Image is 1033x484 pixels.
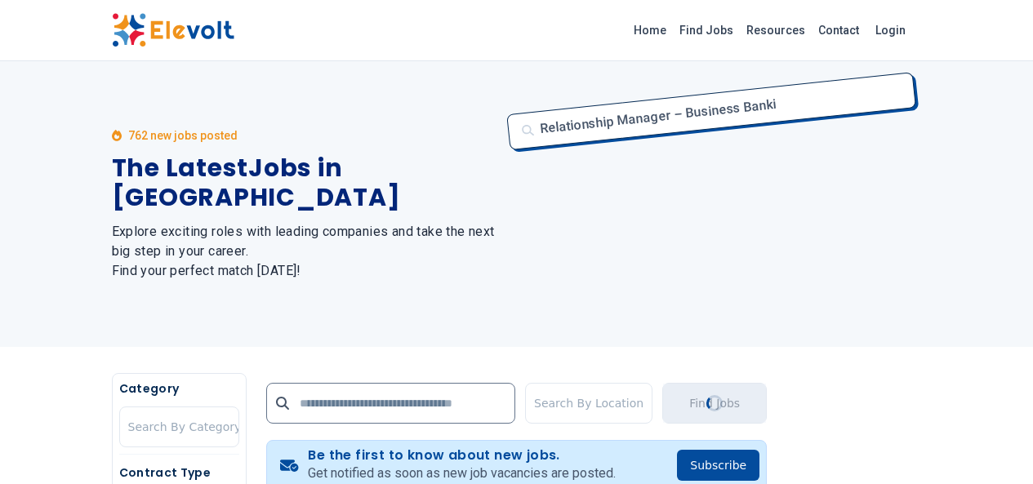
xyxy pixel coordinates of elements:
[866,14,915,47] a: Login
[627,17,673,43] a: Home
[128,127,238,144] p: 762 new jobs posted
[677,450,759,481] button: Subscribe
[812,17,866,43] a: Contact
[673,17,740,43] a: Find Jobs
[112,222,497,281] h2: Explore exciting roles with leading companies and take the next big step in your career. Find you...
[112,13,234,47] img: Elevolt
[704,393,726,415] div: Loading...
[662,383,767,424] button: Find JobsLoading...
[119,380,239,397] h5: Category
[119,464,239,481] h5: Contract Type
[740,17,812,43] a: Resources
[308,464,616,483] p: Get notified as soon as new job vacancies are posted.
[951,406,1033,484] iframe: Chat Widget
[112,153,497,212] h1: The Latest Jobs in [GEOGRAPHIC_DATA]
[308,447,616,464] h4: Be the first to know about new jobs.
